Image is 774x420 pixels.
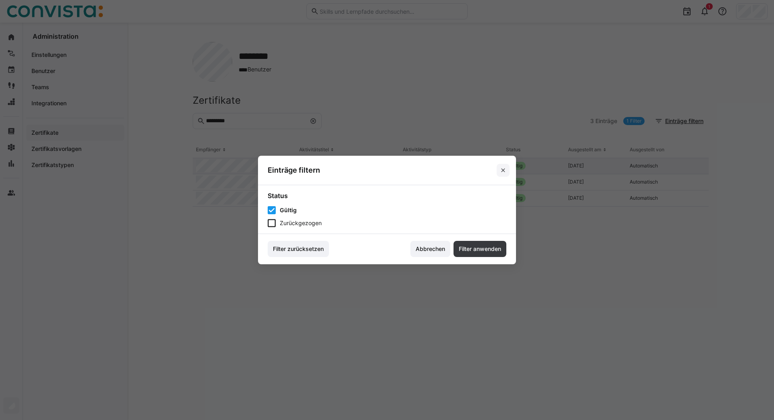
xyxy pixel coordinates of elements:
span: Gültig [280,206,297,214]
span: Filter zurücksetzen [272,245,325,253]
h3: Einträge filtern [268,165,320,175]
span: Abbrechen [414,245,446,253]
h4: Status [268,192,506,200]
button: Filter zurücksetzen [268,241,329,257]
button: Filter anwenden [454,241,506,257]
span: Filter anwenden [458,245,502,253]
span: Zurückgezogen [280,219,322,227]
button: Abbrechen [410,241,450,257]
